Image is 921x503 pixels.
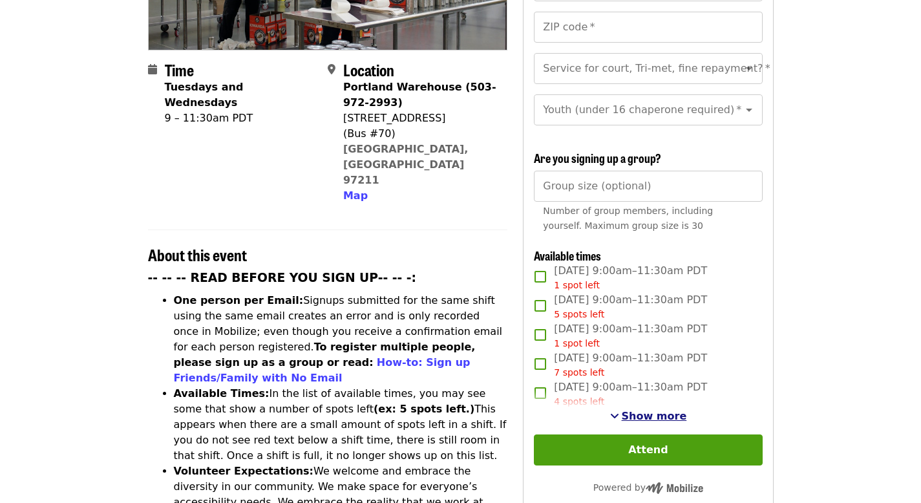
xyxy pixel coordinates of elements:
[174,386,508,464] li: In the list of available times, you may see some that show a number of spots left This appears wh...
[554,280,600,290] span: 1 spot left
[343,111,497,126] div: [STREET_ADDRESS]
[554,350,707,380] span: [DATE] 9:00am–11:30am PDT
[148,271,417,284] strong: -- -- -- READ BEFORE YOU SIGN UP-- -- -:
[148,243,247,266] span: About this event
[554,367,604,378] span: 7 spots left
[343,81,496,109] strong: Portland Warehouse (503-972-2993)
[534,171,762,202] input: [object Object]
[165,58,194,81] span: Time
[740,59,758,78] button: Open
[174,293,508,386] li: Signups submitted for the same shift using the same email creates an error and is only recorded o...
[554,263,707,292] span: [DATE] 9:00am–11:30am PDT
[174,356,471,384] a: How-to: Sign up Friends/Family with No Email
[543,206,713,231] span: Number of group members, including yourself. Maximum group size is 30
[554,396,604,407] span: 4 spots left
[174,387,270,400] strong: Available Times:
[554,338,600,348] span: 1 spot left
[534,149,661,166] span: Are you signing up a group?
[174,294,304,306] strong: One person per Email:
[148,63,157,76] i: calendar icon
[740,101,758,119] button: Open
[622,410,687,422] span: Show more
[610,409,687,424] button: See more timeslots
[343,189,368,202] span: Map
[646,482,703,494] img: Powered by Mobilize
[554,292,707,321] span: [DATE] 9:00am–11:30am PDT
[174,465,314,477] strong: Volunteer Expectations:
[374,403,474,415] strong: (ex: 5 spots left.)
[534,434,762,466] button: Attend
[534,247,601,264] span: Available times
[343,143,469,186] a: [GEOGRAPHIC_DATA], [GEOGRAPHIC_DATA] 97211
[343,188,368,204] button: Map
[534,12,762,43] input: ZIP code
[343,58,394,81] span: Location
[165,81,244,109] strong: Tuesdays and Wednesdays
[593,482,703,493] span: Powered by
[328,63,335,76] i: map-marker-alt icon
[554,321,707,350] span: [DATE] 9:00am–11:30am PDT
[343,126,497,142] div: (Bus #70)
[165,111,317,126] div: 9 – 11:30am PDT
[174,341,476,369] strong: To register multiple people, please sign up as a group or read:
[554,309,604,319] span: 5 spots left
[554,380,707,409] span: [DATE] 9:00am–11:30am PDT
